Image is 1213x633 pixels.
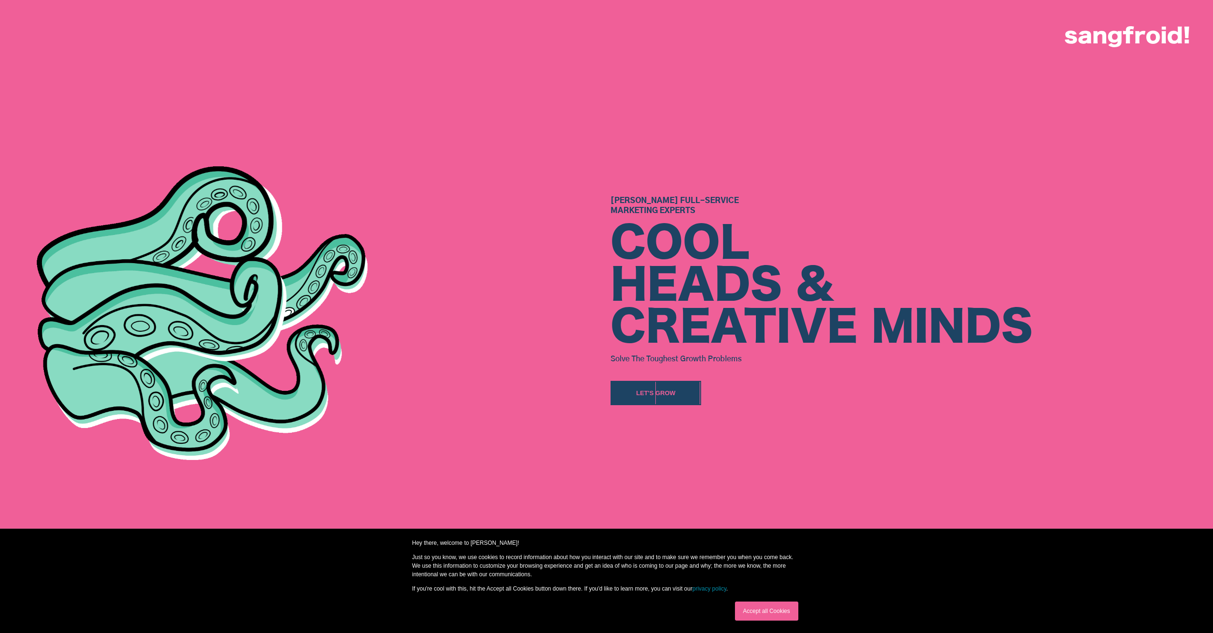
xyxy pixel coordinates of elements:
[636,388,675,398] div: Let's Grow
[611,196,1033,216] h1: [PERSON_NAME] Full-Service Marketing Experts
[19,185,47,191] a: privacy policy
[412,584,801,593] p: If you're cool with this, hit the Accept all Cookies button down there. If you'd like to learn mo...
[611,381,701,405] a: Let's Grow
[412,539,801,547] p: Hey there, welcome to [PERSON_NAME]!
[1065,26,1189,47] img: logo
[611,351,1033,366] h3: Solve The Toughest Growth Problems
[412,553,801,579] p: Just so you know, we use cookies to record information about how you interact with our site and t...
[693,585,726,592] a: privacy policy
[611,224,1033,349] div: COOL HEADS & CREATIVE MINDS
[735,602,798,621] a: Accept all Cookies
